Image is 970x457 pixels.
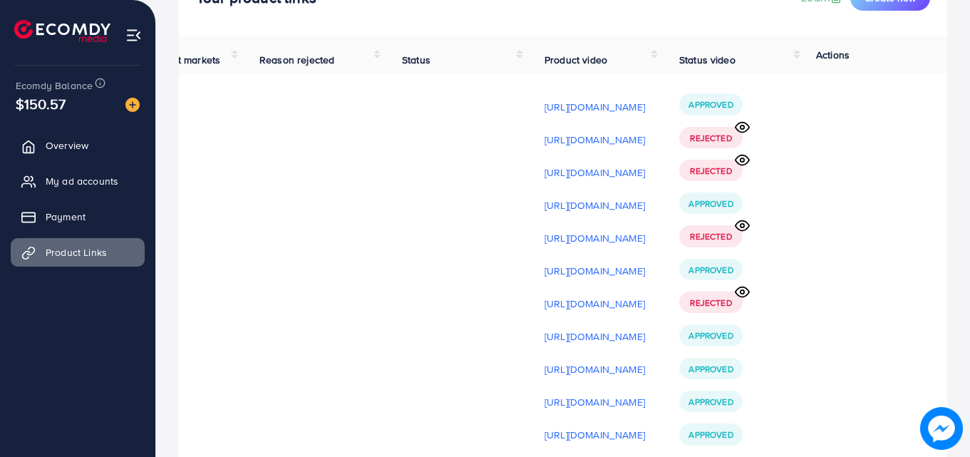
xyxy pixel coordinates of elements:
[816,48,850,62] span: Actions
[545,328,645,345] p: [URL][DOMAIN_NAME]
[688,396,733,408] span: Approved
[545,230,645,247] p: [URL][DOMAIN_NAME]
[688,428,733,441] span: Approved
[545,98,645,115] p: [URL][DOMAIN_NAME]
[688,329,733,342] span: Approved
[46,245,107,260] span: Product Links
[11,238,145,267] a: Product Links
[920,407,963,450] img: image
[688,363,733,375] span: Approved
[545,295,645,312] p: [URL][DOMAIN_NAME]
[46,138,88,153] span: Overview
[545,197,645,214] p: [URL][DOMAIN_NAME]
[545,164,645,181] p: [URL][DOMAIN_NAME]
[14,20,110,42] img: logo
[690,230,731,242] span: Rejected
[688,264,733,276] span: Approved
[125,98,140,112] img: image
[690,297,731,309] span: Rejected
[16,93,66,114] span: $150.57
[11,131,145,160] a: Overview
[688,98,733,111] span: Approved
[545,131,645,148] p: [URL][DOMAIN_NAME]
[690,132,731,144] span: Rejected
[153,53,220,67] span: Target markets
[11,167,145,195] a: My ad accounts
[125,27,142,43] img: menu
[679,53,736,67] span: Status video
[545,262,645,279] p: [URL][DOMAIN_NAME]
[690,165,731,177] span: Rejected
[11,202,145,231] a: Payment
[259,53,334,67] span: Reason rejected
[46,174,118,188] span: My ad accounts
[46,210,86,224] span: Payment
[545,53,607,67] span: Product video
[16,78,93,93] span: Ecomdy Balance
[402,53,430,67] span: Status
[545,361,645,378] p: [URL][DOMAIN_NAME]
[688,197,733,210] span: Approved
[545,394,645,411] p: [URL][DOMAIN_NAME]
[545,426,645,443] p: [URL][DOMAIN_NAME]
